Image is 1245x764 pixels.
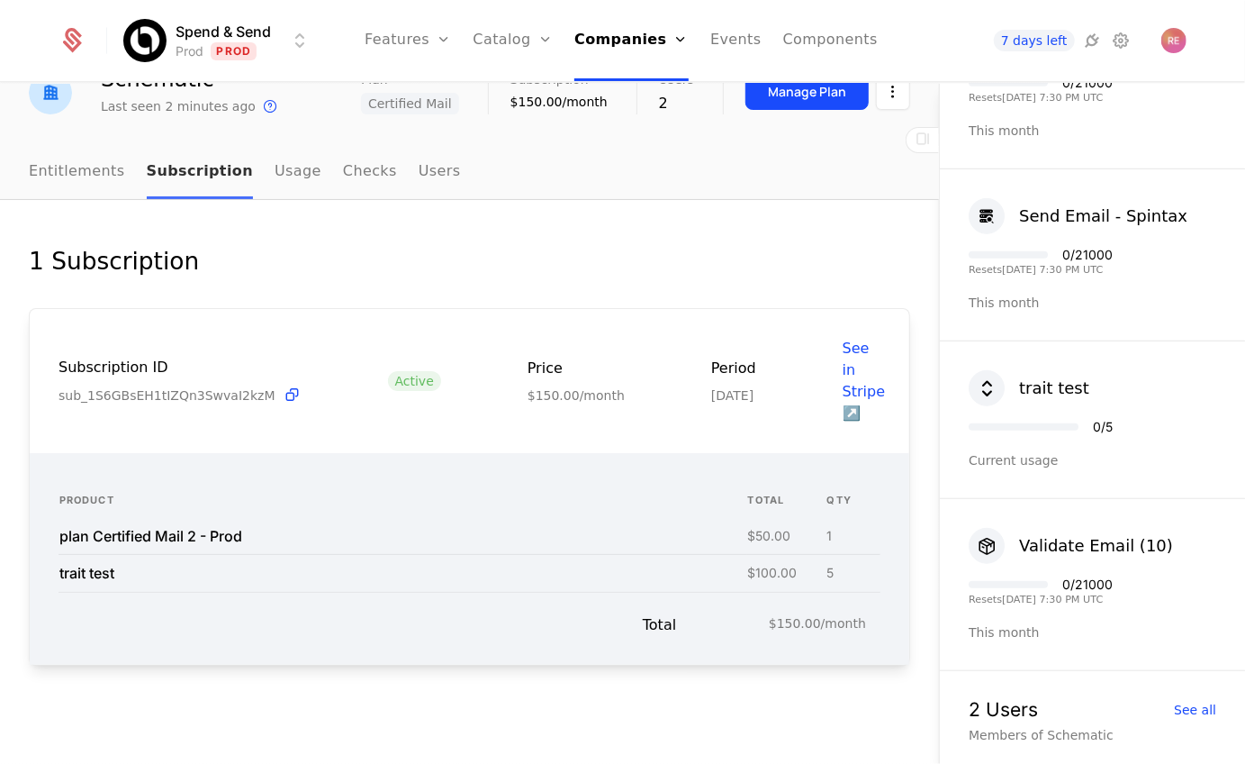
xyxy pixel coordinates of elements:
[969,726,1216,744] div: Members of Schematic
[1019,204,1187,229] div: Send Email - Spintax
[1062,77,1113,89] div: 0 / 21000
[827,567,835,579] div: 5
[528,358,625,379] div: Price
[510,73,589,86] span: Subscription
[969,700,1038,719] div: 2 Users
[361,73,388,86] span: Plan
[969,93,1113,103] div: Resets [DATE] 7:30 PM UTC
[419,146,461,199] a: Users
[29,243,199,279] div: 1 Subscription
[29,146,125,199] a: Entitlements
[275,146,321,199] a: Usage
[1161,28,1186,53] img: ryan echternacht
[1093,421,1113,433] div: 0 / 5
[361,93,459,114] span: Certified Mail
[747,482,826,519] th: total
[969,528,1173,564] button: Validate Email (10)
[101,97,256,115] div: Last seen 2 minutes ago
[711,387,756,405] div: [DATE]
[969,370,1089,406] button: trait test
[1062,578,1113,591] div: 0 / 21000
[1019,376,1089,401] div: trait test
[745,73,869,110] button: Manage Plan
[1062,249,1113,261] div: 0 / 21000
[969,595,1113,605] div: Resets [DATE] 7:30 PM UTC
[994,30,1075,51] a: 7 days left
[123,19,167,62] img: Spend & Send
[826,482,880,519] th: QTY
[59,482,747,519] th: Product
[1019,533,1173,559] div: Validate Email (10)
[643,614,769,636] span: Total
[176,42,203,60] div: Prod
[1174,704,1216,716] div: See all
[769,614,866,632] span: $150.00/month
[528,387,625,405] div: $150.00/month
[59,357,302,378] div: Subscription ID
[969,198,1187,234] button: Send Email - Spintax
[876,73,910,110] button: Select action
[147,146,254,199] a: Subscription
[748,530,791,542] div: $50.00
[176,21,271,42] span: Spend & Send
[343,146,397,199] a: Checks
[1111,30,1132,51] a: Settings
[29,146,910,199] nav: Main
[388,371,441,391] span: Active
[101,68,281,90] div: Schematic
[29,146,461,199] ul: Choose Sub Page
[768,83,846,101] div: Manage Plan
[969,294,1216,312] div: This month
[129,21,311,60] button: Select environment
[1082,30,1104,51] a: Integrations
[211,42,257,60] span: Prod
[711,358,756,379] div: Period
[969,623,1216,641] div: This month
[748,567,798,579] div: $100.00
[969,265,1113,275] div: Resets [DATE] 7:30 PM UTC
[843,340,885,422] a: See in Stripe ↗️
[659,93,694,114] div: 2
[969,122,1216,140] div: This month
[969,451,1216,469] div: Current usage
[510,93,608,111] div: $150.00/month
[59,529,242,543] div: plan Certified Mail 2 - Prod
[29,71,72,114] img: Schematic
[827,530,833,542] div: 1
[59,387,275,405] span: sub_1S6GBsEH1tIZQn3SwvaI2kzM
[659,73,694,86] span: Users
[59,566,114,580] div: trait test
[1161,28,1186,53] button: Open user button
